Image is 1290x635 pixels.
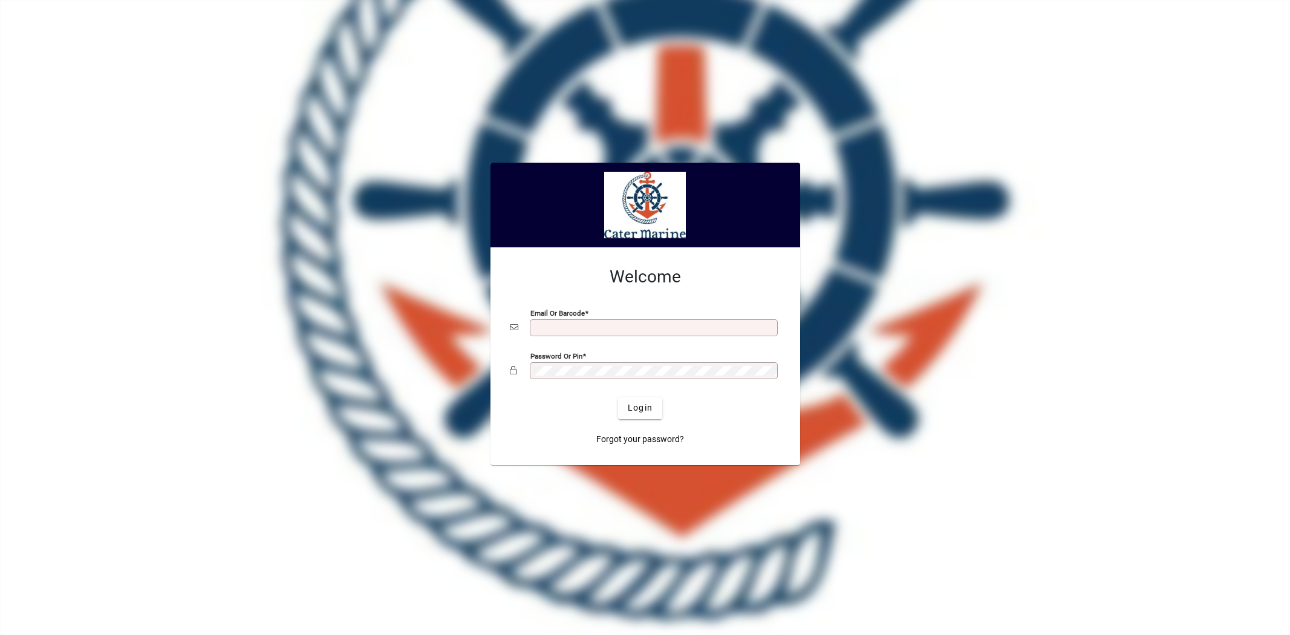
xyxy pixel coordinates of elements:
[628,402,653,414] span: Login
[530,308,585,317] mat-label: Email or Barcode
[596,433,684,446] span: Forgot your password?
[530,351,582,360] mat-label: Password or Pin
[618,397,662,419] button: Login
[591,429,689,451] a: Forgot your password?
[510,267,781,287] h2: Welcome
